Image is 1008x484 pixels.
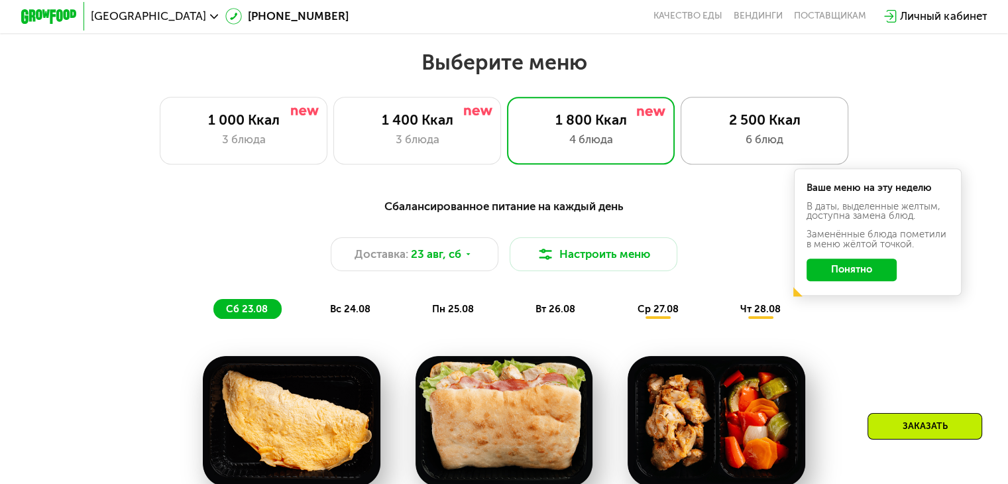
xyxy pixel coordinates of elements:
[45,49,964,76] h2: Выберите меню
[225,8,349,25] a: [PHONE_NUMBER]
[522,111,660,128] div: 1 800 Ккал
[900,8,987,25] div: Личный кабинет
[91,11,206,22] span: [GEOGRAPHIC_DATA]
[174,111,313,128] div: 1 000 Ккал
[868,413,982,440] div: Заказать
[348,131,486,148] div: 3 блюда
[522,131,660,148] div: 4 блюда
[89,198,919,215] div: Сбалансированное питание на каждый день
[329,303,370,315] span: вс 24.08
[411,246,461,263] span: 23 авг, сб
[807,259,897,281] button: Понятно
[807,229,950,249] div: Заменённые блюда пометили в меню жёлтой точкой.
[695,111,834,128] div: 2 500 Ккал
[355,246,408,263] span: Доставка:
[734,11,783,22] a: Вендинги
[637,303,678,315] span: ср 27.08
[535,303,575,315] span: вт 26.08
[695,131,834,148] div: 6 блюд
[432,303,474,315] span: пн 25.08
[807,183,950,193] div: Ваше меню на эту неделю
[653,11,722,22] a: Качество еды
[807,202,950,221] div: В даты, выделенные желтым, доступна замена блюд.
[510,237,678,271] button: Настроить меню
[348,111,486,128] div: 1 400 Ккал
[740,303,781,315] span: чт 28.08
[794,11,866,22] div: поставщикам
[226,303,268,315] span: сб 23.08
[174,131,313,148] div: 3 блюда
